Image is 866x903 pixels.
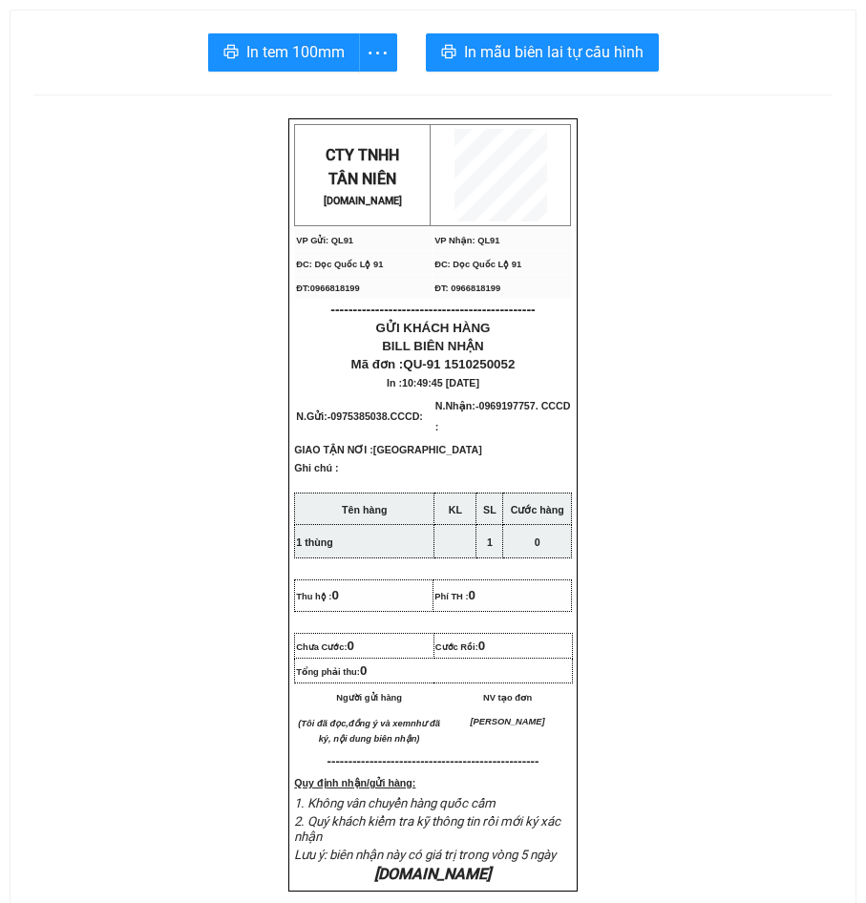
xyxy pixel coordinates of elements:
[478,639,485,653] span: 0
[342,504,387,515] strong: Tên hàng
[373,444,482,455] span: [GEOGRAPHIC_DATA]
[246,40,345,64] span: In tem 100mm
[296,260,383,269] span: ĐC: Dọc Quốc Lộ 91
[434,260,521,269] span: ĐC: Dọc Quốc Lộ 91
[296,283,359,293] span: ĐT:0966818199
[294,444,481,455] span: GIAO TẬN NƠI :
[208,33,360,72] button: printerIn tem 100mm
[434,236,499,245] span: VP Nhận: QL91
[426,33,659,72] button: printerIn mẫu biên lai tự cấu hình
[449,504,462,515] strong: KL
[330,410,426,422] span: 0975385038.
[294,848,556,862] span: Lưu ý: biên nhận này có giá trị trong vòng 5 ngày
[387,377,479,388] span: In :
[294,796,496,810] span: 1. Không vân chuyển hàng quốc cấm
[327,754,340,768] span: ---
[376,321,491,335] span: GỬI KHÁCH HÀNG
[294,777,415,788] strong: Quy định nhận/gửi hàng:
[483,693,532,703] span: NV tạo đơn
[435,642,485,652] span: Cước Rồi:
[348,639,354,653] span: 0
[403,357,515,371] span: QU-91 1510250052
[296,536,332,548] span: 1 thùng
[336,693,402,703] span: Người gửi hàng
[324,195,402,207] strong: [DOMAIN_NAME]
[487,536,493,548] span: 1
[296,410,426,422] span: N.Gửi:
[434,592,475,601] span: Phí TH :
[296,667,367,677] span: Tổng phải thu:
[441,44,456,62] span: printer
[296,236,353,245] span: VP Gửi: QL91
[382,339,484,353] span: BILL BIÊN NHẬN
[298,719,411,728] em: (Tôi đã đọc,đồng ý và xem
[470,717,544,726] span: [PERSON_NAME]
[340,754,539,768] span: -----------------------------------------------
[328,170,337,188] span: T
[319,719,440,744] em: như đã ký, nội dung biên nhận)
[360,41,396,65] span: more
[535,536,540,548] span: 0
[330,302,535,317] span: ----------------------------------------------
[296,592,339,601] span: Thu hộ :
[464,40,644,64] span: In mẫu biên lai tự cấu hình
[326,146,399,164] span: CTY TNHH
[294,814,560,844] span: 2. Quý khách kiểm tra kỹ thông tin rồi mới ký xác nhận
[327,410,426,422] span: -
[434,283,500,293] span: ĐT: 0966818199
[435,400,571,432] span: N.Nhận:
[483,504,496,515] strong: SL
[223,44,239,62] span: printer
[360,663,367,678] span: 0
[359,33,397,72] button: more
[331,588,338,602] span: 0
[374,865,491,883] em: [DOMAIN_NAME]
[402,377,479,388] span: 10:49:45 [DATE]
[337,170,396,188] span: ÂN NIÊN
[391,410,426,422] span: CCCD:
[435,400,571,432] span: -
[351,357,516,371] span: Mã đơn :
[511,504,564,515] strong: Cước hàng
[469,588,475,602] span: 0
[435,400,571,432] span: 0969197757. CCCD :
[296,642,354,652] span: Chưa Cước:
[294,462,338,489] span: Ghi chú :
